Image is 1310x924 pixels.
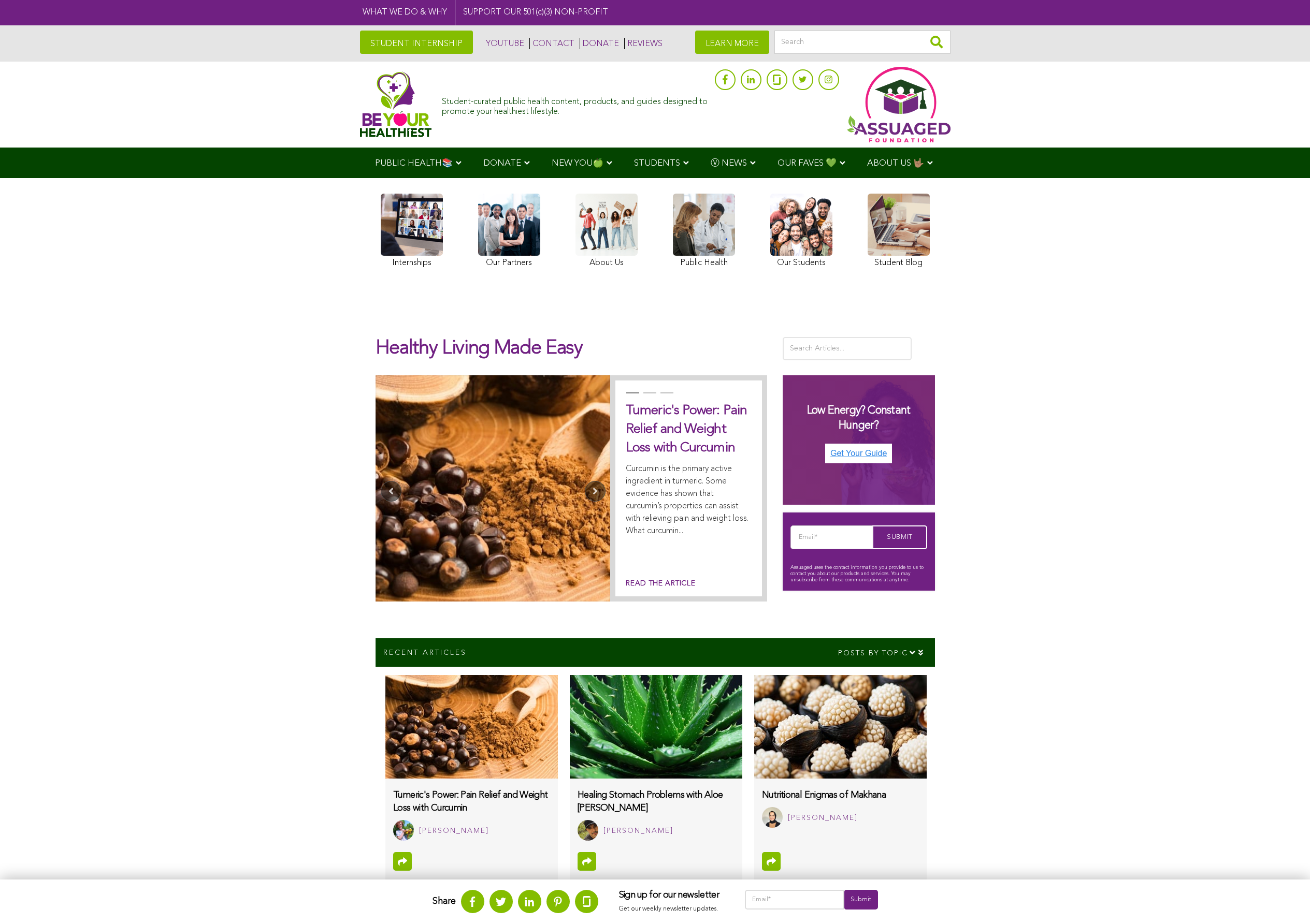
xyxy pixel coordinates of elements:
img: Rachel Thomas [393,820,414,841]
a: Tumeric's Power: Pain Relief and Weight Loss with Curcumin Rachel Thomas [PERSON_NAME] [385,779,557,848]
input: Search Articles... [783,337,912,360]
button: Next [585,481,606,502]
button: 2 of 3 [643,392,654,403]
p: Curcumin is the primary active ingredient in turmeric. Some evidence has shown that curcumin’s pr... [626,463,751,537]
div: [PERSON_NAME] [788,812,858,825]
h3: Healing Stomach Problems with Aloe [PERSON_NAME] [578,789,734,815]
span: PUBLIC HEALTH📚 [375,159,453,168]
img: Dr. Sana Mian [762,807,783,828]
div: Student-curated public health content, products, and guides designed to promote your healthiest l... [442,92,709,117]
img: Jose Diaz [578,820,598,841]
span: DONATE [483,159,521,168]
strong: Share [433,897,456,906]
button: Previous [381,481,401,502]
span: NEW YOU🍏 [552,159,603,168]
span: STUDENTS [634,159,680,168]
h1: Healthy Living Made Easy [376,337,767,370]
input: Submit [872,525,927,549]
button: 1 of 3 [626,392,637,403]
a: CONTACT [529,38,574,49]
input: Email* [745,890,845,910]
div: [PERSON_NAME] [419,825,489,838]
a: LEARN MORE [695,31,769,54]
a: STUDENT INTERNSHIP [360,31,473,54]
img: tumerics-power-pain-relief-and-weight-loss-with-curcumin [385,675,557,779]
a: Healing Stomach Problems with Aloe [PERSON_NAME] Jose Diaz [PERSON_NAME] [570,779,742,848]
span: OUR FAVES 💚 [778,159,837,168]
a: YOUTUBE [483,38,524,49]
h3: Sign up for our newsletter [619,890,724,901]
input: Search [774,31,951,54]
img: glassdoor.svg [583,896,591,907]
h3: Low Energy? Constant Hunger? [793,403,925,433]
img: Get Your Guide [825,444,892,463]
a: Nutritional Enigmas of Makhana Dr. Sana Mian [PERSON_NAME] [754,779,926,835]
span: ABOUT US 🤟🏽 [867,159,924,168]
button: 3 of 3 [660,392,671,403]
h2: Tumeric's Power: Pain Relief and Weight Loss with Curcumin [626,401,751,458]
img: makhanas-are-superfoods [754,675,926,779]
a: Read the article [626,578,695,589]
a: REVIEWS [624,38,663,49]
img: glassdoor [773,75,780,85]
a: DONATE [580,38,619,49]
p: Recent Articles [383,648,467,657]
div: [PERSON_NAME] [603,825,673,838]
img: Assuaged [360,71,432,137]
div: Navigation Menu [360,148,951,178]
img: aloe-vera-benefits [570,675,742,779]
input: Email* [790,525,872,549]
input: Submit [844,890,877,910]
p: Get our weekly newsletter updates. [619,903,724,915]
iframe: Chat Widget [1258,874,1310,924]
h3: Tumeric's Power: Pain Relief and Weight Loss with Curcumin [393,789,550,815]
p: Assuaged uses the contact information you provide to us to contact you about our products and ser... [790,564,927,583]
img: Assuaged App [847,67,951,142]
span: Ⓥ NEWS [711,159,747,168]
h3: Nutritional Enigmas of Makhana [762,789,918,802]
div: Posts by topic [830,638,935,667]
